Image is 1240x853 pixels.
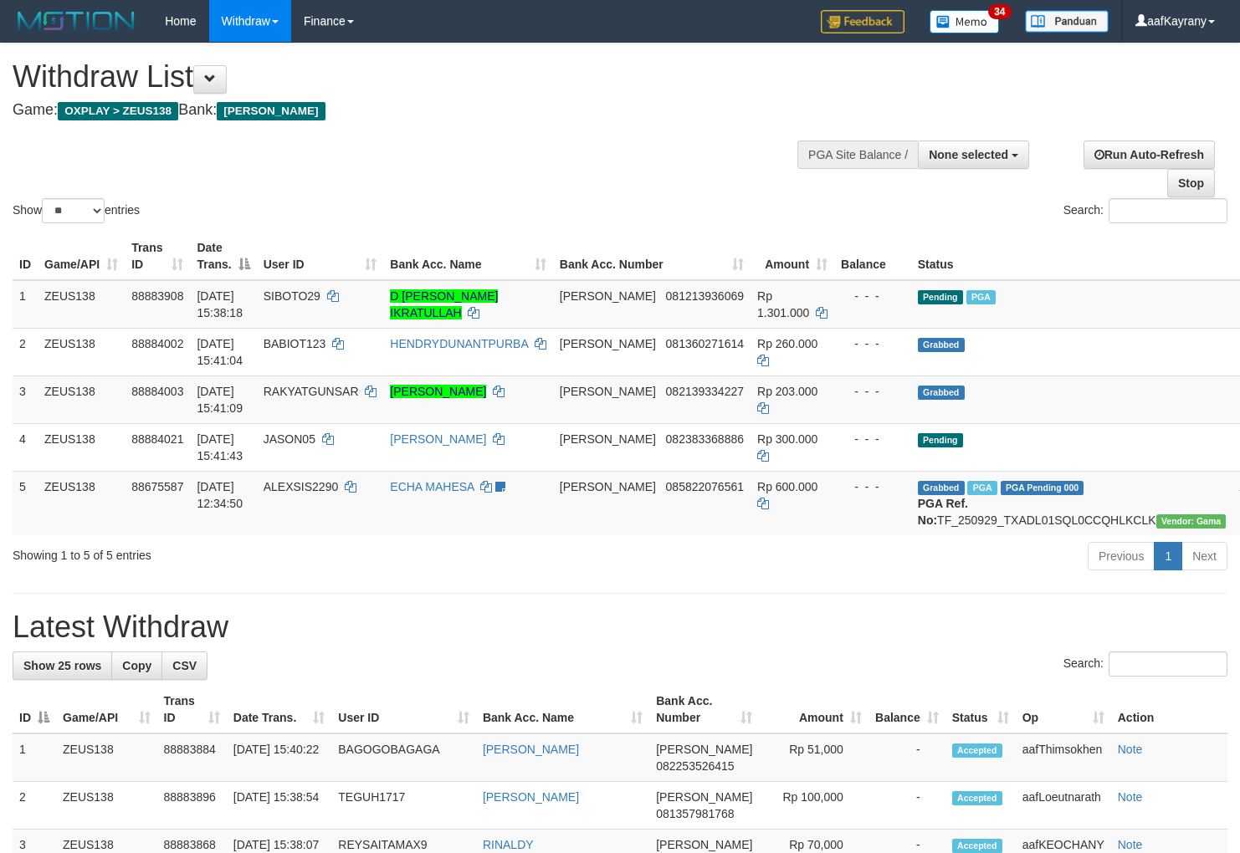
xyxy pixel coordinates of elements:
th: Trans ID: activate to sort column ascending [125,232,190,280]
span: ALEXSIS2290 [264,480,339,493]
span: Grabbed [918,386,965,400]
span: 88884021 [131,432,183,446]
span: Pending [918,290,963,304]
td: BAGOGOBAGAGA [331,733,476,782]
th: Status: activate to sort column ascending [945,686,1016,733]
span: Copy 082253526415 to clipboard [656,759,734,773]
span: Rp 600.000 [757,480,817,493]
div: - - - [841,335,904,352]
span: JASON05 [264,432,315,446]
span: [PERSON_NAME] [656,743,752,756]
span: Show 25 rows [23,659,101,672]
a: [PERSON_NAME] [390,432,486,446]
input: Search: [1109,651,1227,677]
img: panduan.png [1025,10,1109,33]
span: [PERSON_NAME] [560,480,656,493]
label: Show entries [13,198,140,223]
th: Bank Acc. Name: activate to sort column ascending [383,232,552,280]
th: Balance: activate to sort column ascending [869,686,945,733]
a: [PERSON_NAME] [390,385,486,398]
span: OXPLAY > ZEUS138 [58,102,178,120]
td: ZEUS138 [38,280,125,329]
span: Accepted [952,743,1002,758]
td: TF_250929_TXADL01SQL0CCQHLKCLK [911,471,1233,535]
td: aafThimsokhen [1016,733,1111,782]
h4: Game: Bank: [13,102,810,119]
span: [PERSON_NAME] [217,102,325,120]
label: Search: [1063,198,1227,223]
a: Previous [1088,542,1155,570]
span: Copy 082139334227 to clipboard [666,385,744,398]
label: Search: [1063,651,1227,677]
span: [DATE] 15:41:09 [197,385,243,415]
th: Game/API: activate to sort column ascending [56,686,157,733]
a: Next [1181,542,1227,570]
span: [PERSON_NAME] [560,337,656,350]
td: ZEUS138 [56,733,157,782]
th: Amount: activate to sort column ascending [759,686,868,733]
a: CSV [161,651,208,680]
div: - - - [841,383,904,400]
span: Copy 081360271614 to clipboard [666,337,744,350]
th: Op: activate to sort column ascending [1016,686,1111,733]
span: 88883908 [131,289,183,303]
select: Showentries [42,198,105,223]
td: [DATE] 15:38:54 [227,782,331,830]
span: None selected [929,148,1008,161]
td: ZEUS138 [38,471,125,535]
th: Date Trans.: activate to sort column descending [190,232,256,280]
span: Rp 203.000 [757,385,817,398]
button: None selected [918,140,1029,169]
th: User ID: activate to sort column ascending [331,686,476,733]
td: Rp 100,000 [759,782,868,830]
div: - - - [841,288,904,304]
a: Show 25 rows [13,651,112,680]
span: [PERSON_NAME] [560,385,656,398]
td: Rp 51,000 [759,733,868,782]
span: 88884002 [131,337,183,350]
th: Bank Acc. Name: activate to sort column ascending [476,686,649,733]
td: 88883884 [157,733,227,782]
div: - - - [841,431,904,447]
a: Note [1118,838,1143,851]
td: ZEUS138 [38,328,125,375]
a: ECHA MAHESA [390,480,474,493]
span: Copy 081213936069 to clipboard [666,289,744,303]
span: Marked by aafanarl [966,290,996,304]
td: TEGUH1717 [331,782,476,830]
td: 5 [13,471,38,535]
span: Accepted [952,791,1002,805]
td: 88883896 [157,782,227,830]
span: [PERSON_NAME] [656,838,752,851]
th: Bank Acc. Number: activate to sort column ascending [553,232,751,280]
img: MOTION_logo.png [13,8,140,33]
th: Action [1111,686,1227,733]
b: PGA Ref. No: [918,497,968,527]
div: Showing 1 to 5 of 5 entries [13,540,505,564]
span: Copy 082383368886 to clipboard [666,432,744,446]
span: [PERSON_NAME] [656,790,752,804]
a: D [PERSON_NAME] IKRATULLAH [390,289,498,319]
td: ZEUS138 [38,423,125,471]
span: Grabbed [918,481,965,495]
td: [DATE] 15:40:22 [227,733,331,782]
span: [DATE] 12:34:50 [197,480,243,510]
span: [DATE] 15:38:18 [197,289,243,319]
a: [PERSON_NAME] [483,790,579,804]
td: - [869,733,945,782]
a: [PERSON_NAME] [483,743,579,756]
td: - [869,782,945,830]
td: 2 [13,328,38,375]
span: SIBOTO29 [264,289,320,303]
td: ZEUS138 [38,375,125,423]
th: Status [911,232,1233,280]
th: Amount: activate to sort column ascending [751,232,834,280]
span: [DATE] 15:41:43 [197,432,243,462]
h1: Withdraw List [13,60,810,94]
span: PGA Pending [1001,481,1084,495]
span: Marked by aafpengsreynich [967,481,997,495]
a: RINALDY [483,838,534,851]
a: Copy [111,651,162,680]
img: Feedback.jpg [821,10,904,33]
a: HENDRYDUNANTPURBA [390,337,528,350]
